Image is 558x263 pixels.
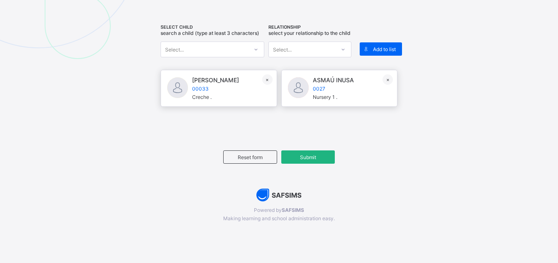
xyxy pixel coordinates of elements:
span: Creche . [192,94,212,100]
span: [PERSON_NAME] [192,76,239,84]
span: SELECT CHILD [161,25,264,30]
span: 0027 [313,86,354,92]
div: × [262,74,273,85]
span: Search a child (type at least 3 characters) [161,30,259,36]
div: × [383,74,393,85]
span: ASMAÚ INUSA [313,76,354,84]
span: Powered by [139,207,419,213]
span: Nursery 1 . [313,94,337,100]
span: Select your relationship to the child [268,30,351,36]
span: Reset form [230,154,270,160]
div: Select... [273,42,292,57]
span: RELATIONSHIP [268,25,351,30]
b: SAFSIMS [282,207,304,213]
img: AdK1DDW6R+oPwAAAABJRU5ErkJggg== [256,189,302,202]
div: Select... [165,42,184,57]
span: Submit [288,154,329,160]
span: Add to list [373,46,396,52]
span: 00033 [192,86,239,92]
span: Making learning and school administration easy. [139,215,419,221]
